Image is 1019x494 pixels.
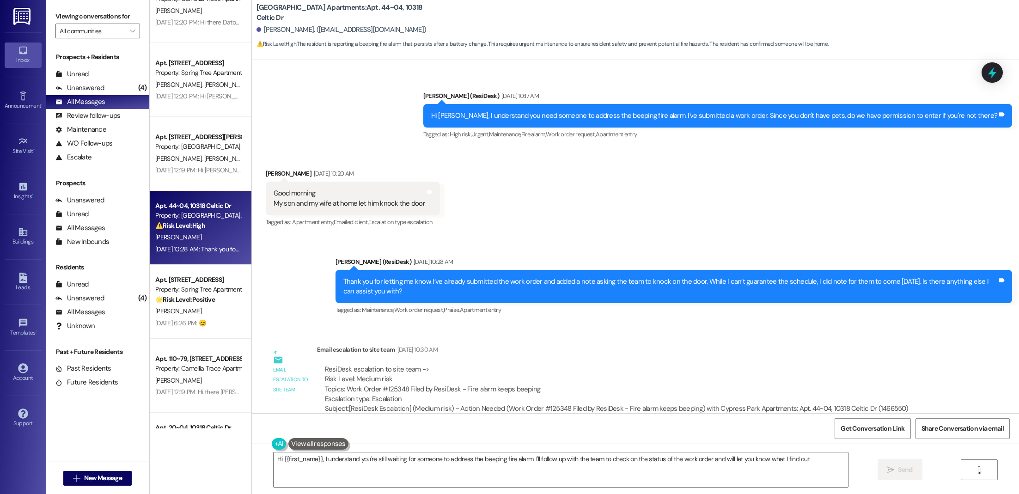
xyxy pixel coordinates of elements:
div: Apt. 20~04, 10318 Celtic Dr [155,423,241,433]
i:  [73,475,80,482]
div: Past + Future Residents [46,347,149,357]
div: [DATE] 10:30 AM [395,345,438,354]
label: Viewing conversations for [55,9,140,24]
div: Property: Camellia Trace Apartments [155,364,241,373]
div: Apt. [STREET_ADDRESS] [155,58,241,68]
span: Maintenance , [489,130,521,138]
span: • [41,101,43,108]
span: [PERSON_NAME] [155,233,201,241]
div: All Messages [55,223,105,233]
span: Urgent , [471,130,489,138]
span: Emailed client , [334,218,368,226]
span: Fire alarm , [521,130,546,138]
div: (4) [136,81,149,95]
b: [GEOGRAPHIC_DATA] Apartments: Apt. 44~04, 10318 Celtic Dr [256,3,441,23]
button: Share Conversation via email [915,418,1010,439]
div: Unread [55,209,89,219]
div: [PERSON_NAME]. ([EMAIL_ADDRESS][DOMAIN_NAME]) [256,25,427,35]
div: Review follow-ups [55,111,120,121]
span: Apartment entry [460,306,501,314]
div: (4) [136,291,149,305]
div: [DATE] 10:17 AM [499,91,539,101]
span: • [32,192,33,198]
textarea: Hi {{first_name}}, I understand you're still waiting for someone to address the beeping fire alar... [274,452,848,487]
a: Insights • [5,179,42,204]
div: Maintenance [55,125,106,134]
div: New Inbounds [55,237,109,247]
div: [PERSON_NAME] (ResiDesk) [336,257,1012,270]
span: Escalation type escalation [368,218,432,226]
a: Templates • [5,315,42,340]
span: [PERSON_NAME] [155,154,204,163]
i:  [130,27,135,35]
div: Property: Spring Tree Apartments [155,285,241,294]
div: Future Residents [55,378,118,387]
span: [PERSON_NAME] [155,80,204,89]
div: [PERSON_NAME] (ResiDesk) [423,91,1013,104]
div: ResiDesk escalation to site team -> Risk Level: Medium risk Topics: Work Order #125348 Filed by R... [325,365,908,404]
div: Past Residents [55,364,111,373]
div: Tagged as: [266,215,440,229]
a: Support [5,406,42,431]
div: Tagged as: [336,303,1012,317]
div: Prospects [46,178,149,188]
div: WO Follow-ups [55,139,112,148]
img: ResiDesk Logo [13,8,32,25]
div: Escalate [55,152,92,162]
span: Work order request , [394,306,444,314]
div: Unknown [55,321,95,331]
div: [DATE] 12:19 PM: Hi [PERSON_NAME] and [PERSON_NAME]! We're so glad you chose [GEOGRAPHIC_DATA]! W... [155,166,1002,174]
div: Good morning My son and my wife at home let him knock the door [274,189,425,208]
span: [PERSON_NAME] [155,6,201,15]
div: [DATE] 12:20 PM: Hi there Datonya! I just wanted to check in and ask if you are happy with your h... [155,18,525,26]
div: Thank you for letting me know. I’ve already submitted the work order and added a note asking the ... [343,277,997,297]
span: : The resident is reporting a beeping fire alarm that persists after a battery change. This requi... [256,39,829,49]
div: Subject: [ResiDesk Escalation] (Medium risk) - Action Needed (Work Order #125348 Filed by ResiDes... [325,404,908,414]
div: Email escalation to site team [273,365,309,395]
div: Residents [46,262,149,272]
input: All communities [60,24,125,38]
span: [PERSON_NAME] [204,154,250,163]
span: Praise , [444,306,459,314]
div: Unread [55,69,89,79]
span: • [33,146,35,153]
div: Property: [GEOGRAPHIC_DATA] [155,142,241,152]
div: Tagged as: [423,128,1013,141]
div: Hi [PERSON_NAME], I understand you need someone to address the beeping fire alarm. I've submitted... [431,111,998,121]
div: [DATE] 10:28 AM [411,257,453,267]
i:  [976,466,982,474]
div: Email escalation to site team [317,345,916,358]
span: Apartment entry [596,130,637,138]
a: Leads [5,270,42,295]
div: Unanswered [55,83,104,93]
span: [PERSON_NAME] [204,80,250,89]
div: [DATE] 10:20 AM [311,169,354,178]
span: [PERSON_NAME] [155,307,201,315]
div: [DATE] 12:19 PM: Hi there [PERSON_NAME]! I just wanted to check in and ask if you are happy with ... [155,388,706,396]
div: Unanswered [55,195,104,205]
div: [DATE] 10:28 AM: Thank you for letting me know. I’ve already submitted the work order and added a... [155,245,847,253]
strong: ⚠️ Risk Level: High [256,40,296,48]
strong: 🌟 Risk Level: Positive [155,295,215,304]
span: • [36,328,37,335]
button: New Message [63,471,132,486]
div: [DATE] 6:26 PM: 😊 [155,319,206,327]
div: Unanswered [55,293,104,303]
span: Send [898,465,912,475]
span: Get Conversation Link [841,424,904,433]
span: High risk , [450,130,471,138]
div: Prospects + Residents [46,52,149,62]
a: Site Visit • [5,134,42,159]
i:  [887,466,894,474]
span: New Message [84,473,122,483]
button: Send [878,459,922,480]
div: Apt. 110~79, [STREET_ADDRESS] [155,354,241,364]
span: [PERSON_NAME] [155,376,201,384]
div: Property: [GEOGRAPHIC_DATA] Apartments [155,211,241,220]
div: All Messages [55,97,105,107]
span: Apartment entry , [292,218,334,226]
strong: ⚠️ Risk Level: High [155,221,205,230]
div: Unread [55,280,89,289]
a: Inbox [5,43,42,67]
div: Apt. [STREET_ADDRESS] [155,275,241,285]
